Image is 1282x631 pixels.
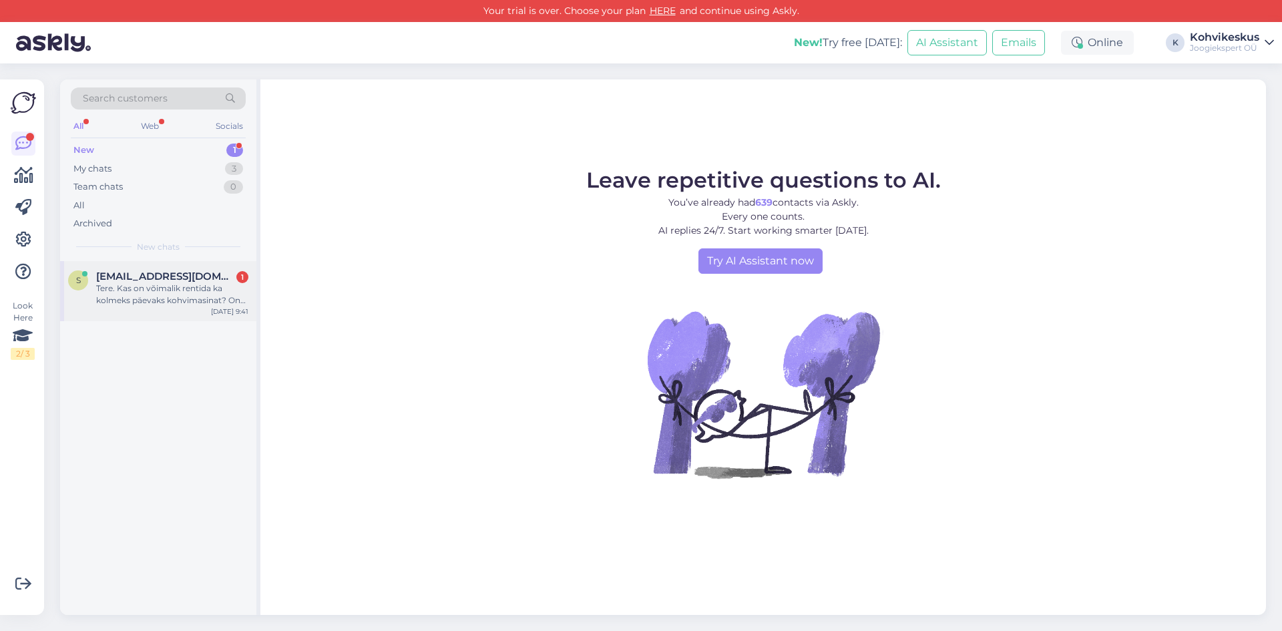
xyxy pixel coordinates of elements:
[907,30,987,55] button: AI Assistant
[71,118,86,135] div: All
[794,35,902,51] div: Try free [DATE]:
[138,118,162,135] div: Web
[76,275,81,285] span: s
[1190,43,1259,53] div: Joogiekspert OÜ
[1190,32,1274,53] a: KohvikeskusJoogiekspert OÜ
[73,199,85,212] div: All
[83,91,168,106] span: Search customers
[643,274,883,514] img: No Chat active
[213,118,246,135] div: Socials
[73,144,94,157] div: New
[96,282,248,306] div: Tere. Kas on võimalik rentida ka kolmeks päevaks kohvimasinat? On tulemas sünnipäev ja rohkem ini...
[586,167,941,193] span: Leave repetitive questions to AI.
[224,180,243,194] div: 0
[73,217,112,230] div: Archived
[794,36,823,49] b: New!
[225,162,243,176] div: 3
[1190,32,1259,43] div: Kohvikeskus
[1061,31,1134,55] div: Online
[755,196,773,208] b: 639
[1166,33,1185,52] div: K
[137,241,180,253] span: New chats
[11,348,35,360] div: 2 / 3
[73,180,123,194] div: Team chats
[11,90,36,116] img: Askly Logo
[586,196,941,238] p: You’ve already had contacts via Askly. Every one counts. AI replies 24/7. Start working smarter [...
[211,306,248,317] div: [DATE] 9:41
[73,162,112,176] div: My chats
[698,248,823,274] a: Try AI Assistant now
[646,5,680,17] a: HERE
[992,30,1045,55] button: Emails
[236,271,248,283] div: 1
[226,144,243,157] div: 1
[11,300,35,360] div: Look Here
[96,270,235,282] span: spedosk@protonmail.com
